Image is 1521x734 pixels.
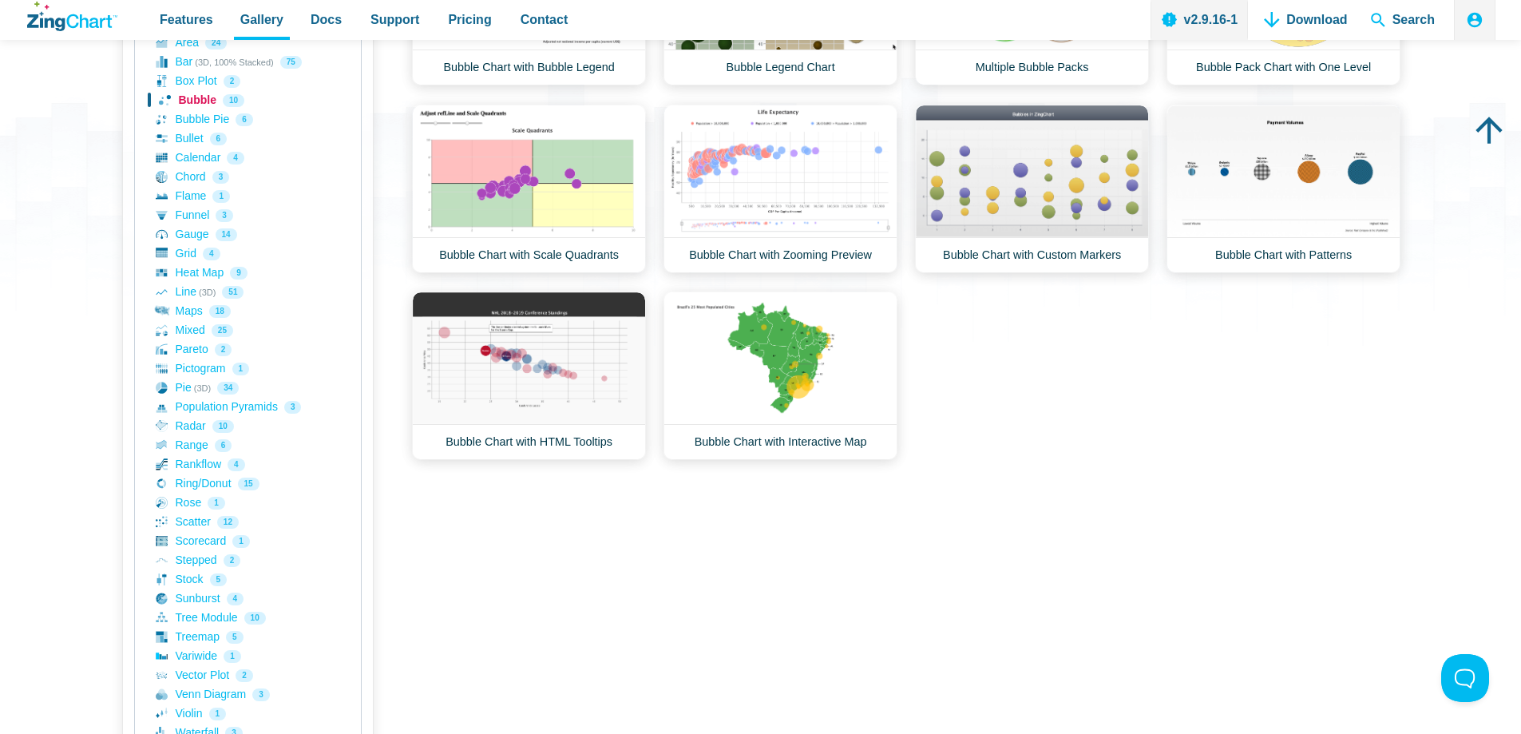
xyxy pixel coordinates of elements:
[1441,654,1489,702] iframe: Toggle Customer Support
[412,292,646,460] a: Bubble Chart with HTML Tooltips
[240,9,283,30] span: Gallery
[370,9,419,30] span: Support
[663,105,897,273] a: Bubble Chart with Zooming Preview
[311,9,342,30] span: Docs
[160,9,213,30] span: Features
[27,2,117,31] a: ZingChart Logo. Click to return to the homepage
[915,105,1149,273] a: Bubble Chart with Custom Markers
[1166,105,1400,273] a: Bubble Chart with Patterns
[521,9,568,30] span: Contact
[663,292,897,460] a: Bubble Chart with Interactive Map
[448,9,491,30] span: Pricing
[412,105,646,273] a: Bubble Chart with Scale Quadrants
